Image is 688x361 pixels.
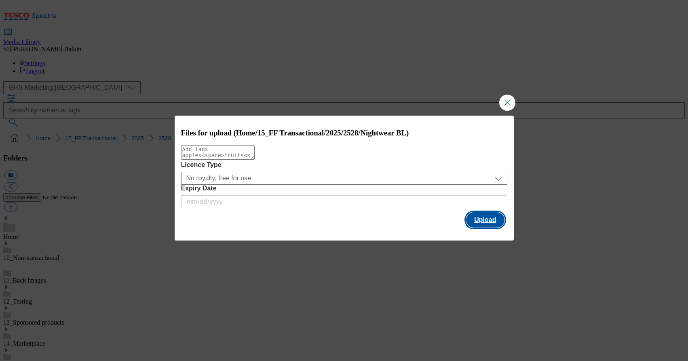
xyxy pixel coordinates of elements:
[466,212,504,228] button: Upload
[181,185,507,192] label: Expiry Date
[499,95,515,111] button: Close Modal
[181,161,507,169] label: Licence Type
[181,129,507,137] h3: Files for upload (Home/15_FF Transactional/2025/2528/Nightwear BL)
[175,116,514,241] div: Modal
